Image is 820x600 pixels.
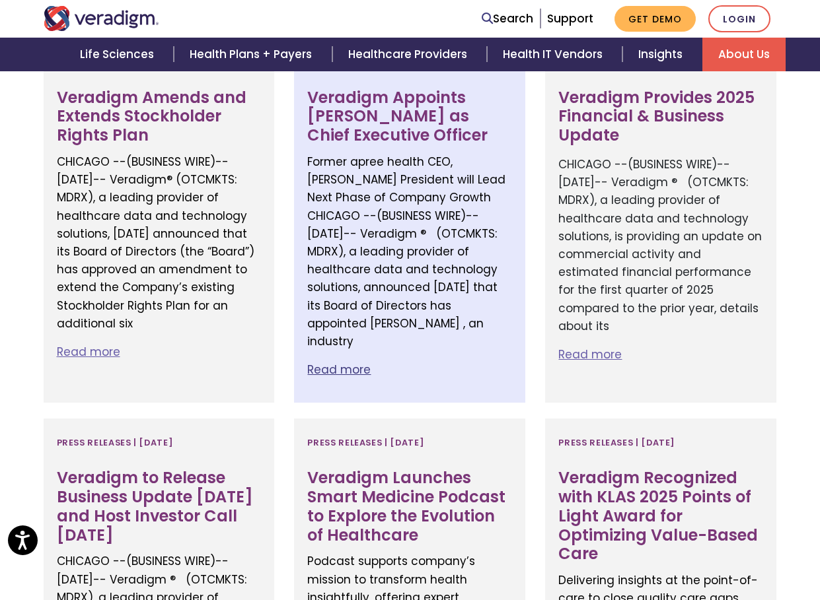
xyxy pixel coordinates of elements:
img: Veradigm logo [44,6,159,31]
p: CHICAGO --(BUSINESS WIRE)--[DATE]-- Veradigm® (OTCMKTS: MDRX), a leading provider of healthcare d... [57,153,262,333]
a: Get Demo [615,6,696,32]
a: Health IT Vendors [487,38,622,71]
h3: Veradigm Provides 2025 Financial & Business Update [558,88,763,145]
a: Support [547,11,593,26]
h3: Veradigm Launches Smart Medicine Podcast to Explore the Evolution of Healthcare [307,469,512,545]
h3: Veradigm Appoints [PERSON_NAME] as Chief Executive Officer [307,88,512,145]
a: Insights [622,38,702,71]
h3: Veradigm to Release Business Update [DATE] and Host Investor Call [DATE] [57,469,262,545]
h3: Veradigm Recognized with KLAS 2025 Points of Light Award for Optimizing Value-Based Care [558,469,763,564]
span: Press Releases | [DATE] [307,432,424,453]
span: Press Releases | [DATE] [558,432,675,453]
a: Search [482,10,533,28]
a: Healthcare Providers [332,38,487,71]
a: About Us [702,38,786,71]
h3: Veradigm Amends and Extends Stockholder Rights Plan [57,88,262,145]
a: Life Sciences [64,38,174,71]
a: Login [708,5,770,32]
span: Press Releases | [DATE] [57,432,174,453]
a: Health Plans + Payers [174,38,332,71]
p: CHICAGO --(BUSINESS WIRE)--[DATE]-- Veradigm ® (OTCMKTS: MDRX), a leading provider of healthcare ... [558,156,763,335]
p: Former apree health CEO, [PERSON_NAME] President will Lead Next Phase of Company Growth CHICAGO -... [307,153,512,350]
